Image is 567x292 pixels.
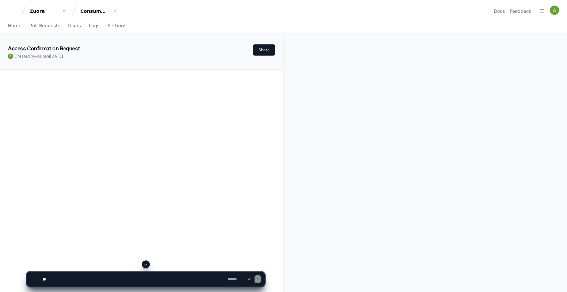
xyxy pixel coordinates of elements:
[50,54,63,59] span: [DATE]
[8,45,80,52] app-text-character-animate: Access Confirmation Request
[35,54,39,59] span: @
[29,18,60,34] a: Pull Requests
[14,54,63,59] span: Created by
[68,18,81,34] a: Users
[29,24,60,28] span: Pull Requests
[253,44,275,56] button: Share
[550,6,559,15] img: ACg8ocKOqf3Yu6uWb325nD0TzhNDPHi5PgI8sSqHlOPJh8a6EJA9xQ=s96-c
[89,18,99,34] a: Logs
[27,5,69,17] button: Zuora
[89,24,99,28] span: Logs
[494,8,505,14] a: Docs
[39,54,50,59] span: ajoshi
[107,24,126,28] span: Settings
[68,24,81,28] span: Users
[30,8,58,14] div: Zuora
[107,18,126,34] a: Settings
[8,18,21,34] a: Home
[8,54,13,59] img: ACg8ocKOqf3Yu6uWb325nD0TzhNDPHi5PgI8sSqHlOPJh8a6EJA9xQ=s96-c
[80,8,109,14] div: Consumption
[78,5,120,17] button: Consumption
[510,8,531,14] button: Feedback
[8,24,21,28] span: Home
